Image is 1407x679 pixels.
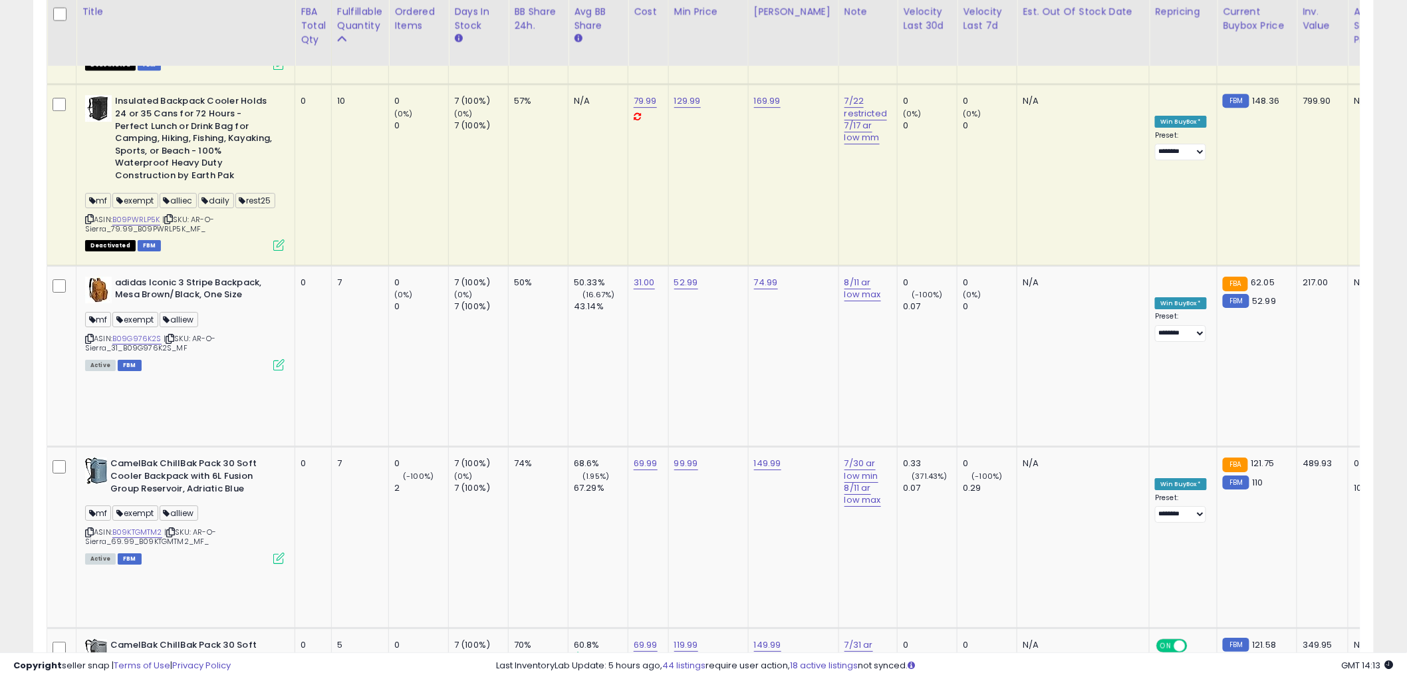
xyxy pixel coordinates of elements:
[118,360,142,371] span: FBM
[963,652,981,662] small: (0%)
[963,120,1017,132] div: 0
[301,458,321,470] div: 0
[582,471,609,481] small: (1.95%)
[514,95,558,107] div: 57%
[394,458,448,470] div: 0
[394,108,413,119] small: (0%)
[85,277,285,369] div: ASIN:
[337,5,383,33] div: Fulfillable Quantity
[1223,277,1247,291] small: FBA
[85,553,116,565] span: All listings currently available for purchase on Amazon
[1223,94,1249,108] small: FBM
[301,95,321,107] div: 0
[394,277,448,289] div: 0
[337,458,378,470] div: 7
[1023,95,1139,107] p: N/A
[903,108,922,119] small: (0%)
[903,277,957,289] div: 0
[1223,5,1291,33] div: Current Buybox Price
[963,5,1011,33] div: Velocity Last 7d
[1303,95,1338,107] div: 799.90
[337,639,378,651] div: 5
[1303,5,1343,33] div: Inv. value
[172,659,231,672] a: Privacy Policy
[1023,277,1139,289] p: N/A
[912,289,943,300] small: (-100%)
[963,277,1017,289] div: 0
[963,301,1017,313] div: 0
[394,120,448,132] div: 0
[454,482,508,494] div: 7 (100%)
[394,5,443,33] div: Ordered Items
[674,276,698,289] a: 52.99
[574,33,582,45] small: Avg BB Share.
[1253,638,1277,651] span: 121.58
[754,457,781,470] a: 149.99
[1155,5,1212,19] div: Repricing
[112,193,158,208] span: exempt
[301,277,321,289] div: 0
[337,95,378,107] div: 10
[634,5,663,19] div: Cost
[1023,5,1144,19] div: Est. Out Of Stock Date
[115,95,277,185] b: Insulated Backpack Cooler Holds 24 or 35 Cans for 72 Hours - Perfect Lunch or Drink Bag for Campi...
[1253,295,1277,307] span: 52.99
[301,639,321,651] div: 0
[454,458,508,470] div: 7 (100%)
[85,505,111,521] span: mf
[663,659,706,672] a: 44 listings
[235,193,275,208] span: rest25
[112,312,158,327] span: exempt
[1303,277,1338,289] div: 217.00
[582,289,614,300] small: (16.67%)
[514,639,558,651] div: 70%
[114,659,170,672] a: Terms of Use
[754,5,833,19] div: [PERSON_NAME]
[582,652,614,662] small: (19.54%)
[574,95,618,107] div: N/A
[1186,640,1207,651] span: OFF
[574,639,628,651] div: 60.8%
[1155,312,1207,342] div: Preset:
[903,5,952,33] div: Velocity Last 30d
[118,553,142,565] span: FBM
[454,108,473,119] small: (0%)
[454,33,462,45] small: Days In Stock.
[112,333,162,344] a: B09G976K2S
[1342,659,1394,672] span: 2025-08-12 14:13 GMT
[1155,116,1207,128] div: Win BuyBox *
[674,638,698,652] a: 119.99
[160,193,197,208] span: alliec
[1253,476,1263,489] span: 110
[1155,297,1207,309] div: Win BuyBox *
[13,659,62,672] strong: Copyright
[844,5,892,19] div: Note
[138,240,162,251] span: FBM
[85,458,107,484] img: 41jBjcnk5NL._SL40_.jpg
[903,458,957,470] div: 0.33
[674,94,701,108] a: 129.99
[454,95,508,107] div: 7 (100%)
[85,95,112,122] img: 412DkMfFoXL._SL40_.jpg
[844,94,888,144] a: 7/22 restricted 7/17 ar low mm
[394,482,448,494] div: 2
[454,120,508,132] div: 7 (100%)
[1354,639,1398,651] div: N/A
[634,638,658,652] a: 69.99
[394,652,413,662] small: (0%)
[903,652,922,662] small: (0%)
[903,95,957,107] div: 0
[198,193,234,208] span: daily
[403,471,434,481] small: (-100%)
[963,95,1017,107] div: 0
[634,457,658,470] a: 69.99
[85,240,136,251] span: All listings that are unavailable for purchase on Amazon for any reason other than out-of-stock
[963,108,981,119] small: (0%)
[454,652,473,662] small: (0%)
[972,471,1003,481] small: (-100%)
[394,95,448,107] div: 0
[394,301,448,313] div: 0
[85,333,215,353] span: | SKU: AR-O-Sierra_31_B09G976K2S_MF
[634,276,655,289] a: 31.00
[85,214,214,234] span: | SKU: AR-O-Sierra_79.99_B09PWRLP5K_MF_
